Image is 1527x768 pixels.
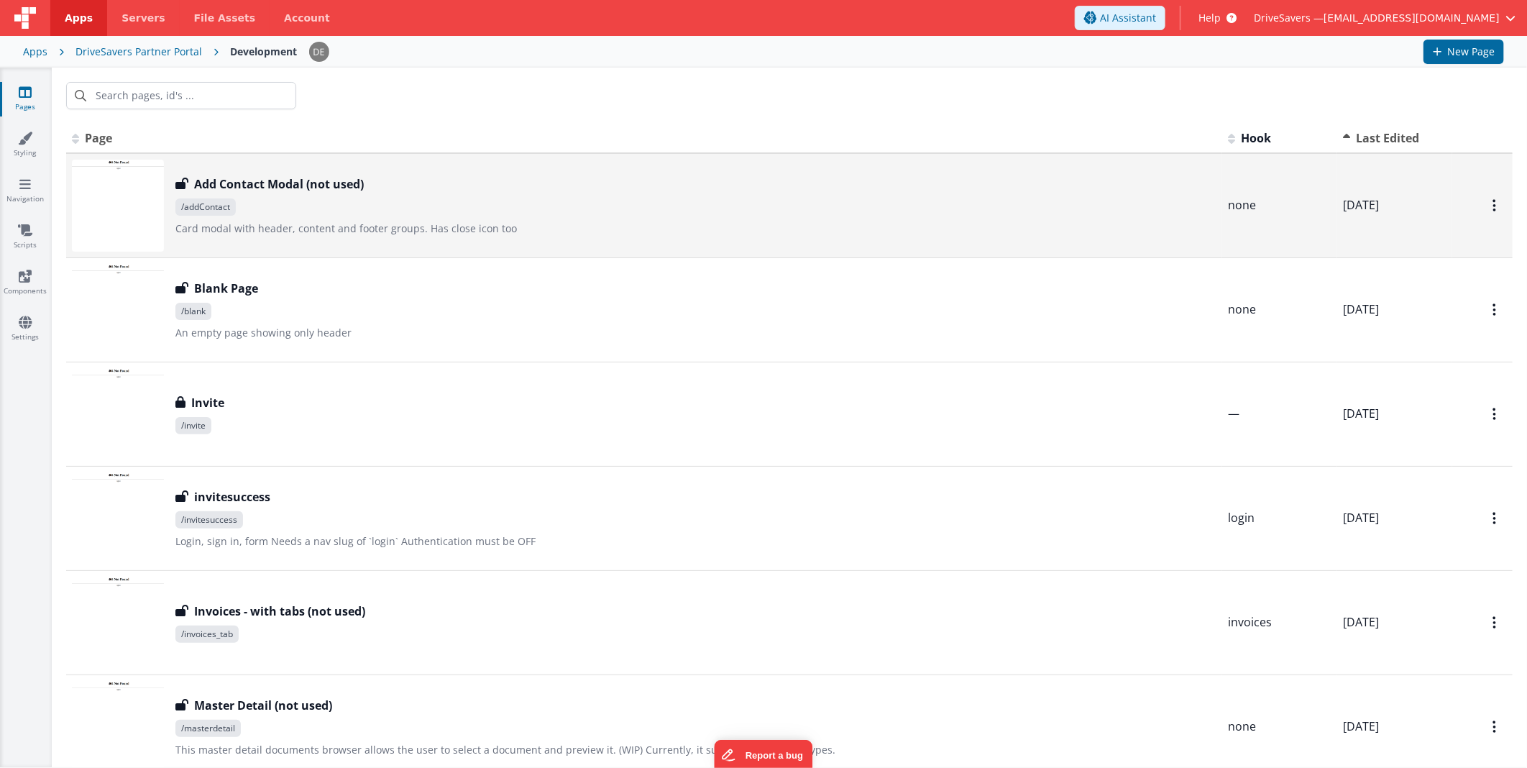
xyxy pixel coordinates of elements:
[1484,295,1507,324] button: Options
[1343,510,1379,526] span: [DATE]
[194,603,365,620] h3: Invoices - with tabs (not used)
[1324,11,1500,25] span: [EMAIL_ADDRESS][DOMAIN_NAME]
[194,11,256,25] span: File Assets
[194,697,332,714] h3: Master Detail (not used)
[1075,6,1165,30] button: AI Assistant
[1254,11,1515,25] button: DriveSavers — [EMAIL_ADDRESS][DOMAIN_NAME]
[1241,130,1271,146] span: Hook
[1343,718,1379,734] span: [DATE]
[85,130,112,146] span: Page
[230,45,297,59] div: Development
[75,45,202,59] div: DriveSavers Partner Portal
[1484,712,1507,741] button: Options
[1228,197,1331,214] div: none
[175,511,243,529] span: /invitesuccess
[1343,614,1379,630] span: [DATE]
[175,743,1216,757] p: This master detail documents browser allows the user to select a document and preview it. (WIP) C...
[1343,197,1379,213] span: [DATE]
[1228,614,1331,631] div: invoices
[1228,301,1331,318] div: none
[175,626,239,643] span: /invoices_tab
[175,534,1216,549] p: Login, sign in, form Needs a nav slug of `login` Authentication must be OFF
[1100,11,1156,25] span: AI Assistant
[191,394,224,411] h3: Invite
[194,488,270,506] h3: invitesuccess
[121,11,165,25] span: Servers
[65,11,93,25] span: Apps
[1343,301,1379,317] span: [DATE]
[175,326,1216,340] p: An empty page showing only header
[1228,510,1331,526] div: login
[1228,718,1331,735] div: none
[1343,406,1379,421] span: [DATE]
[1484,503,1507,533] button: Options
[175,303,211,320] span: /blank
[194,280,258,297] h3: Blank Page
[175,417,211,434] span: /invite
[1254,11,1324,25] span: DriveSavers —
[309,42,329,62] img: c1374c675423fc74691aaade354d0b4b
[23,45,47,59] div: Apps
[175,221,1216,236] p: Card modal with header, content and footer groups. Has close icon too
[1228,406,1239,421] span: —
[175,720,241,737] span: /masterdetail
[194,175,364,193] h3: Add Contact Modal (not used)
[1198,11,1221,25] span: Help
[1423,40,1504,64] button: New Page
[1356,130,1419,146] span: Last Edited
[175,198,236,216] span: /addContact
[1484,191,1507,220] button: Options
[1484,399,1507,429] button: Options
[66,82,296,109] input: Search pages, id's ...
[1484,608,1507,637] button: Options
